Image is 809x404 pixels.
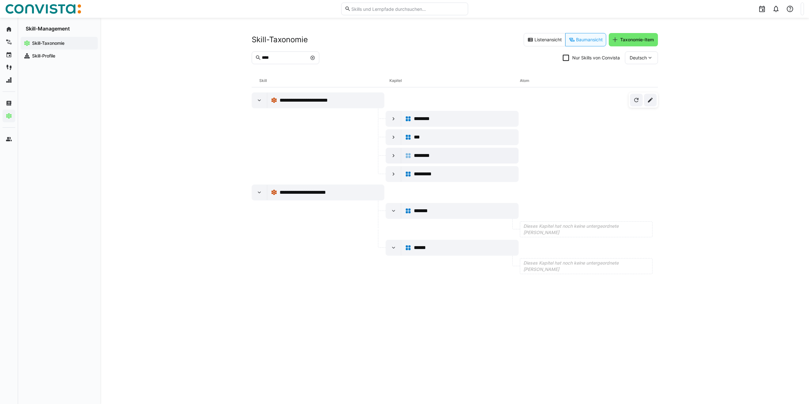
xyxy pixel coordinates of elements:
eds-button-option: Listenansicht [524,33,565,46]
div: Atom [520,74,650,87]
div: Kapitel [389,74,520,87]
h2: Skill-Taxonomie [252,35,308,44]
eds-button-option: Baumansicht [565,33,606,46]
eds-checkbox: Nur Skills von Convista [563,55,620,61]
span: Dieses Kapitel hat noch keine untergeordnete [PERSON_NAME] [523,260,651,273]
span: Taxonomie-Item [619,37,655,43]
button: Taxonomie-Item [609,33,658,46]
input: Skills und Lernpfade durchsuchen… [351,6,464,12]
div: Skill [259,74,390,87]
span: Dieses Kapitel hat noch keine untergeordnete [PERSON_NAME] [523,223,651,236]
span: Deutsch [630,55,647,61]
